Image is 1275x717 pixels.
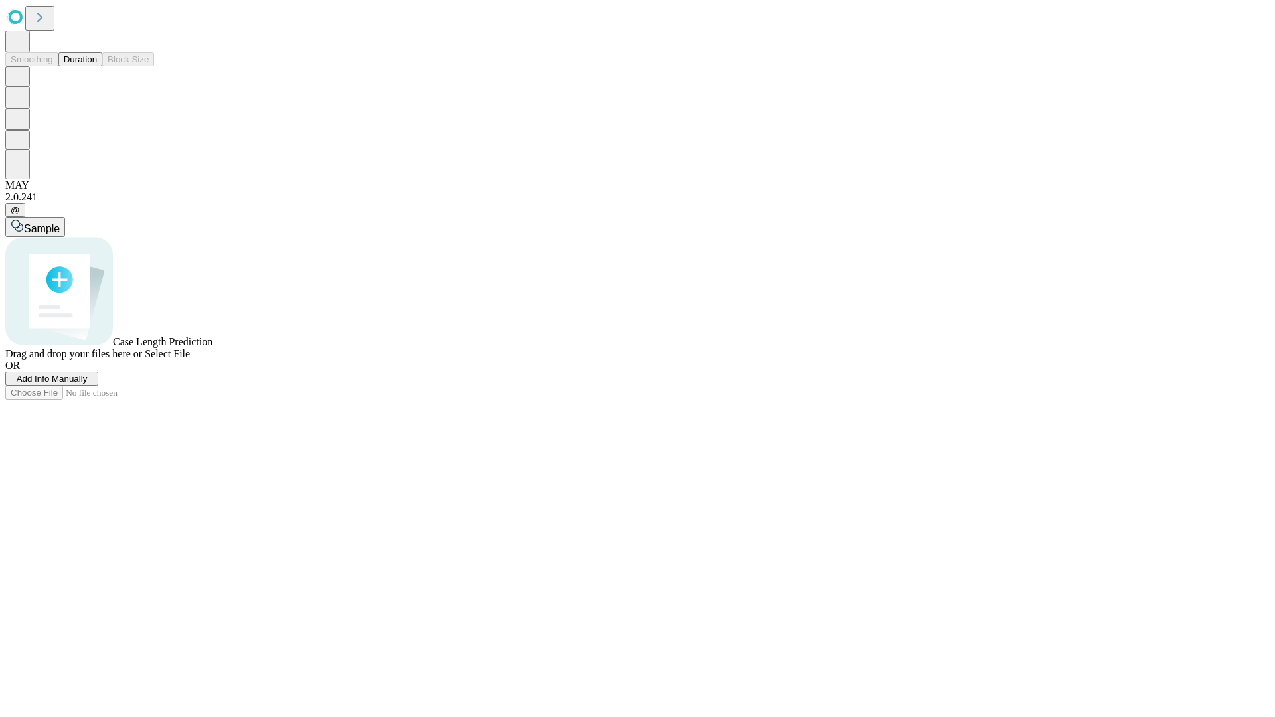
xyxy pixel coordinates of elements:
[102,52,154,66] button: Block Size
[145,348,190,359] span: Select File
[5,217,65,237] button: Sample
[113,336,212,347] span: Case Length Prediction
[5,203,25,217] button: @
[5,372,98,386] button: Add Info Manually
[5,348,142,359] span: Drag and drop your files here or
[11,205,20,215] span: @
[17,374,88,384] span: Add Info Manually
[5,52,58,66] button: Smoothing
[5,191,1270,203] div: 2.0.241
[24,223,60,234] span: Sample
[58,52,102,66] button: Duration
[5,179,1270,191] div: MAY
[5,360,20,371] span: OR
